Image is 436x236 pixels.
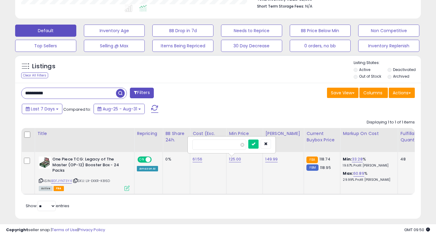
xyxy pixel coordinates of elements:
a: 61.56 [193,156,202,162]
div: 48 [400,157,419,162]
div: BB Share 24h. [165,130,187,143]
div: Current Buybox Price [306,130,338,143]
button: Inventory Replenish [358,40,419,52]
div: Fulfillable Quantity [400,130,421,143]
a: Terms of Use [52,227,78,233]
span: Last 7 Days [31,106,55,112]
button: Non Competitive [358,25,419,37]
label: Active [359,67,370,72]
a: Privacy Policy [78,227,105,233]
button: Top Sellers [15,40,76,52]
button: Columns [359,88,388,98]
span: Columns [363,90,382,96]
b: Max: [343,170,353,176]
button: Filters [130,88,154,98]
button: Aug-25 - Aug-31 [94,104,145,114]
button: BB Drop in 7d [152,25,213,37]
span: OFF [151,157,160,162]
a: 149.99 [265,156,278,162]
button: Selling @ Max [84,40,145,52]
div: Cost (Exc. VAT) [193,130,224,143]
div: Displaying 1 to 1 of 1 items [367,120,415,125]
small: FBM [306,164,318,171]
button: 0 orders, no bb [290,40,351,52]
span: | SKU: LX-EKKR-K86D [73,178,110,183]
div: seller snap | | [6,227,105,233]
span: Compared to: [63,106,91,112]
a: 60.89 [353,170,364,177]
button: Default [15,25,76,37]
label: Archived [393,74,409,79]
span: 118.74 [319,156,330,162]
span: 118.95 [320,165,331,170]
b: One Piece TCG: Legacy of The Master (OP-12) Booster Box - 24 Packs [52,157,126,175]
button: Items Being Repriced [152,40,213,52]
img: 51G5oL8H2CL._SL40_.jpg [39,157,51,169]
p: 19.67% Profit [PERSON_NAME] [343,164,393,168]
div: Clear All Filters [21,72,48,78]
a: 125.00 [229,156,241,162]
span: All listings currently available for purchase on Amazon [39,186,53,191]
b: Min: [343,156,352,162]
div: Title [37,130,132,137]
div: [PERSON_NAME] [265,130,301,137]
span: FBA [54,186,64,191]
div: Repricing [137,130,160,137]
th: The percentage added to the cost of goods (COGS) that forms the calculator for Min & Max prices. [340,128,398,152]
div: Min Price [229,130,260,137]
span: N/A [305,3,312,9]
small: FBA [306,157,318,163]
button: Actions [389,88,415,98]
button: Needs to Reprice [221,25,282,37]
b: Short Term Storage Fees: [257,4,304,9]
button: Inventory Age [84,25,145,37]
div: Amazon AI [137,166,158,171]
span: Aug-25 - Aug-31 [103,106,137,112]
div: Markup on Cost [343,130,395,137]
a: 33.28 [352,156,363,162]
strong: Copyright [6,227,28,233]
div: 0% [165,157,185,162]
label: Out of Stock [359,74,381,79]
div: % [343,157,393,168]
p: Listing States: [354,60,421,66]
div: ASIN: [39,157,130,190]
a: B0FJYN73Y4 [51,178,72,184]
span: 2025-09-9 09:50 GMT [404,227,430,233]
button: BB Price Below Min [290,25,351,37]
h5: Listings [32,62,55,71]
p: 29.99% Profit [PERSON_NAME] [343,178,393,182]
button: Save View [327,88,358,98]
button: 30 Day Decrease [221,40,282,52]
span: Show: entries [26,203,69,209]
button: Last 7 Days [22,104,62,114]
span: ON [138,157,146,162]
div: % [343,171,393,182]
label: Deactivated [393,67,416,72]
